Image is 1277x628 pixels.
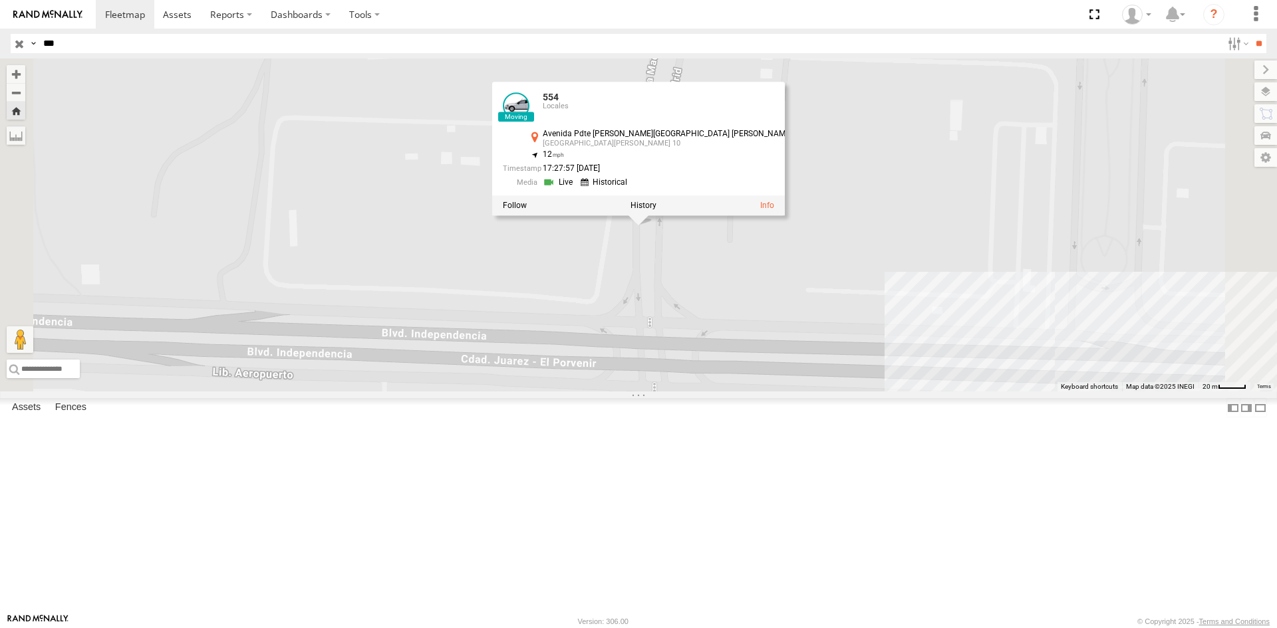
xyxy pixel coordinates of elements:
[7,65,25,83] button: Zoom in
[543,102,792,110] div: Locales
[1254,398,1267,417] label: Hide Summary Table
[543,140,792,148] div: [GEOGRAPHIC_DATA][PERSON_NAME] 10
[1117,5,1156,25] div: Andres Lujan
[1257,384,1271,389] a: Terms (opens in new tab)
[581,176,631,189] a: View Historical Media Streams
[543,130,792,138] div: Avenida Pdte [PERSON_NAME][GEOGRAPHIC_DATA] [PERSON_NAME]
[7,83,25,102] button: Zoom out
[1240,398,1253,417] label: Dock Summary Table to the Right
[760,201,774,210] a: View Asset Details
[1061,382,1118,391] button: Keyboard shortcuts
[7,126,25,145] label: Measure
[543,92,559,102] a: 554
[503,92,529,119] a: View Asset Details
[49,399,93,417] label: Fences
[28,34,39,53] label: Search Query
[1254,148,1277,167] label: Map Settings
[7,102,25,120] button: Zoom Home
[7,615,69,628] a: Visit our Website
[7,326,33,353] button: Drag Pegman onto the map to open Street View
[1137,617,1270,625] div: © Copyright 2025 -
[1199,382,1250,391] button: Map Scale: 20 m per 39 pixels
[543,150,564,159] span: 12
[1126,383,1195,390] span: Map data ©2025 INEGI
[543,176,577,189] a: View Live Media Streams
[13,10,82,19] img: rand-logo.svg
[503,201,527,210] label: Realtime tracking of Asset
[1203,4,1224,25] i: ?
[1203,383,1218,390] span: 20 m
[578,617,629,625] div: Version: 306.00
[1199,617,1270,625] a: Terms and Conditions
[631,201,656,210] label: View Asset History
[1222,34,1251,53] label: Search Filter Options
[5,399,47,417] label: Assets
[503,164,792,173] div: Date/time of location update
[1226,398,1240,417] label: Dock Summary Table to the Left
